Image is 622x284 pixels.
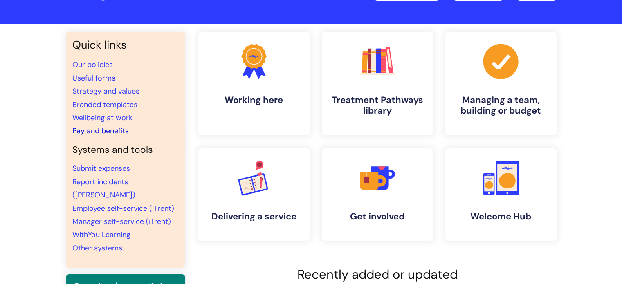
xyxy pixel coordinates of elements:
[322,32,433,135] a: Treatment Pathways library
[322,148,433,241] a: Get involved
[72,126,129,136] a: Pay and benefits
[328,95,427,116] h4: Treatment Pathways library
[72,177,135,200] a: Report incidents ([PERSON_NAME])
[72,113,132,123] a: Wellbeing at work
[205,211,303,222] h4: Delivering a service
[72,203,174,213] a: Employee self-service (iTrent)
[72,73,115,83] a: Useful forms
[72,217,171,226] a: Manager self-service (iTrent)
[72,38,179,51] h3: Quick links
[328,211,427,222] h4: Get involved
[198,32,310,135] a: Working here
[72,243,122,253] a: Other systems
[72,163,130,173] a: Submit expenses
[72,100,137,110] a: Branded templates
[452,95,550,116] h4: Managing a team, building or budget
[72,230,130,239] a: WithYou Learning
[72,86,139,96] a: Strategy and values
[445,32,557,135] a: Managing a team, building or budget
[445,148,557,241] a: Welcome Hub
[198,148,310,241] a: Delivering a service
[452,211,550,222] h4: Welcome Hub
[205,95,303,105] h4: Working here
[72,60,113,69] a: Our policies
[72,144,179,156] h4: Systems and tools
[198,267,557,282] h2: Recently added or updated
